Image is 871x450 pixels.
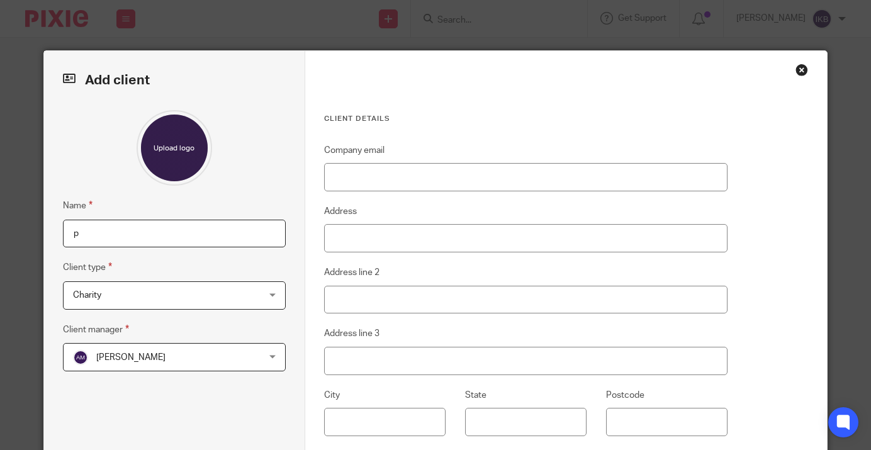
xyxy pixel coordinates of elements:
label: Client manager [63,322,129,337]
span: Charity [73,291,101,300]
label: Company email [324,144,385,157]
div: Close this dialog window [795,64,808,76]
img: svg%3E [73,350,88,365]
label: City [324,389,340,402]
span: [PERSON_NAME] [96,353,166,362]
label: Postcode [606,389,644,402]
label: Address line 3 [324,327,379,340]
label: State [465,389,486,402]
label: Name [63,198,93,213]
label: Client type [63,260,112,274]
label: Address line 2 [324,266,379,279]
h3: Client details [324,114,728,124]
h2: Add client [63,70,286,91]
label: Address [324,205,357,218]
